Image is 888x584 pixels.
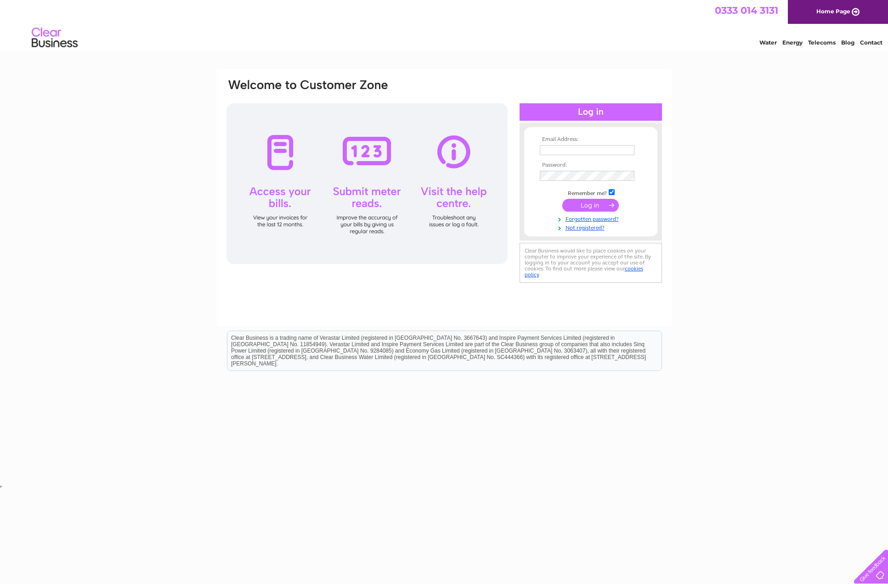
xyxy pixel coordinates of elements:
a: Blog [841,39,854,46]
td: Remember me? [537,188,644,197]
a: Water [759,39,777,46]
a: Forgotten password? [540,214,644,223]
div: Clear Business would like to place cookies on your computer to improve your experience of the sit... [520,243,662,283]
div: Clear Business is a trading name of Verastar Limited (registered in [GEOGRAPHIC_DATA] No. 3667643... [227,5,662,45]
a: Contact [860,39,882,46]
th: Password: [537,162,644,168]
input: Submit [562,199,619,212]
a: Energy [782,39,803,46]
a: Telecoms [808,39,836,46]
a: 0333 014 3131 [715,5,778,16]
th: Email Address: [537,136,644,143]
a: cookies policy [525,265,643,278]
img: logo.png [31,24,78,52]
a: Not registered? [540,223,644,231]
